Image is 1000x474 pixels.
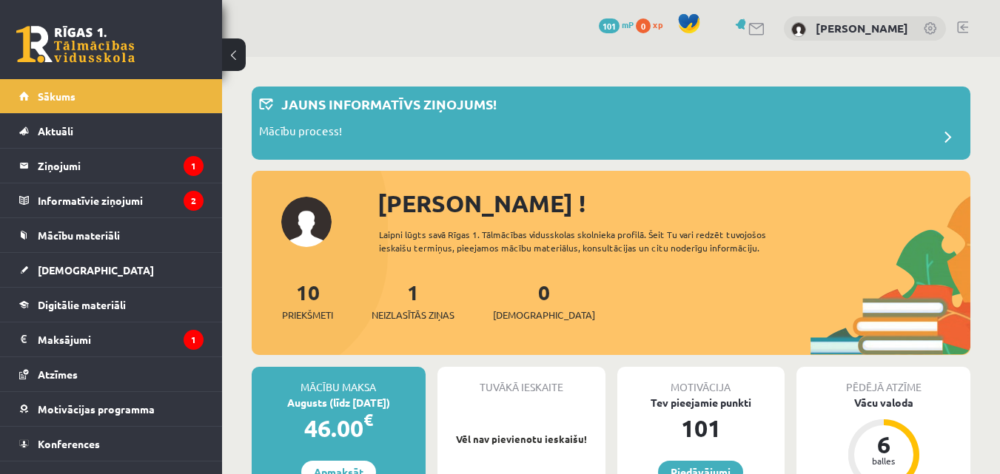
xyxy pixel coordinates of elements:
[38,322,204,356] legend: Maksājumi
[38,124,73,138] span: Aktuāli
[38,298,126,311] span: Digitālie materiāli
[38,183,204,217] legend: Informatīvie ziņojumi
[19,218,204,252] a: Mācību materiāli
[796,395,970,410] div: Vācu valoda
[377,186,970,221] div: [PERSON_NAME] !
[636,18,670,30] a: 0 xp
[599,18,620,33] span: 101
[617,367,785,395] div: Motivācija
[379,228,811,254] div: Laipni lūgts savā Rīgas 1. Tālmācības vidusskolas skolnieka profilā. Šeit Tu vari redzēt tuvojošo...
[19,427,204,461] a: Konferences
[363,409,373,430] span: €
[281,94,497,114] p: Jauns informatīvs ziņojums!
[38,149,204,183] legend: Ziņojumi
[796,367,970,395] div: Pēdējā atzīme
[16,26,135,63] a: Rīgas 1. Tālmācības vidusskola
[38,437,100,450] span: Konferences
[19,149,204,183] a: Ziņojumi1
[19,322,204,356] a: Maksājumi1
[282,308,333,322] span: Priekšmeti
[599,18,634,30] a: 101 mP
[259,123,342,143] p: Mācību process!
[653,18,662,30] span: xp
[19,79,204,113] a: Sākums
[372,279,454,322] a: 1Neizlasītās ziņas
[19,288,204,322] a: Digitālie materiāli
[38,402,155,416] span: Motivācijas programma
[445,432,598,447] p: Vēl nav pievienotu ieskaišu!
[493,308,595,322] span: [DEMOGRAPHIC_DATA]
[252,395,426,410] div: Augusts (līdz [DATE])
[622,18,634,30] span: mP
[636,18,651,33] span: 0
[252,410,426,446] div: 46.00
[184,330,204,350] i: 1
[19,114,204,148] a: Aktuāli
[816,21,908,35] a: [PERSON_NAME]
[862,456,906,465] div: balles
[259,94,963,152] a: Jauns informatīvs ziņojums! Mācību process!
[19,183,204,217] a: Informatīvie ziņojumi2
[437,367,605,395] div: Tuvākā ieskaite
[791,22,806,37] img: Rita Stepanova
[184,191,204,211] i: 2
[38,89,75,103] span: Sākums
[184,156,204,176] i: 1
[252,367,426,395] div: Mācību maksa
[282,279,333,322] a: 10Priekšmeti
[617,395,785,410] div: Tev pieejamie punkti
[38,228,120,242] span: Mācību materiāli
[19,357,204,391] a: Atzīmes
[493,279,595,322] a: 0[DEMOGRAPHIC_DATA]
[38,368,78,381] span: Atzīmes
[38,263,154,277] span: [DEMOGRAPHIC_DATA]
[19,392,204,426] a: Motivācijas programma
[19,253,204,287] a: [DEMOGRAPHIC_DATA]
[862,433,906,456] div: 6
[617,410,785,446] div: 101
[372,308,454,322] span: Neizlasītās ziņas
